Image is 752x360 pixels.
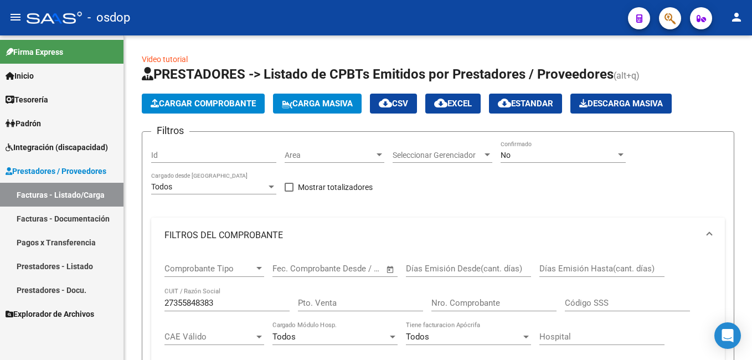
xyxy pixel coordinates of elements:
[151,218,725,253] mat-expansion-panel-header: FILTROS DEL COMPROBANTE
[714,322,741,349] div: Open Intercom Messenger
[272,332,296,342] span: Todos
[434,99,472,109] span: EXCEL
[142,94,265,114] button: Cargar Comprobante
[142,66,614,82] span: PRESTADORES -> Listado de CPBTs Emitidos por Prestadores / Proveedores
[151,123,189,138] h3: Filtros
[327,264,381,274] input: Fecha fin
[142,55,188,64] a: Video tutorial
[9,11,22,24] mat-icon: menu
[379,96,392,110] mat-icon: cloud_download
[6,308,94,320] span: Explorador de Archivos
[730,11,743,24] mat-icon: person
[434,96,447,110] mat-icon: cloud_download
[6,141,108,153] span: Integración (discapacidad)
[273,94,362,114] button: Carga Masiva
[164,332,254,342] span: CAE Válido
[614,70,640,81] span: (alt+q)
[298,181,373,194] span: Mostrar totalizadores
[570,94,672,114] app-download-masive: Descarga masiva de comprobantes (adjuntos)
[498,96,511,110] mat-icon: cloud_download
[406,332,429,342] span: Todos
[379,99,408,109] span: CSV
[425,94,481,114] button: EXCEL
[164,229,698,241] mat-panel-title: FILTROS DEL COMPROBANTE
[151,99,256,109] span: Cargar Comprobante
[6,94,48,106] span: Tesorería
[370,94,417,114] button: CSV
[282,99,353,109] span: Carga Masiva
[6,117,41,130] span: Padrón
[6,70,34,82] span: Inicio
[570,94,672,114] button: Descarga Masiva
[87,6,130,30] span: - osdop
[285,151,374,160] span: Area
[579,99,663,109] span: Descarga Masiva
[501,151,511,160] span: No
[384,263,397,276] button: Open calendar
[489,94,562,114] button: Estandar
[393,151,482,160] span: Seleccionar Gerenciador
[6,165,106,177] span: Prestadores / Proveedores
[164,264,254,274] span: Comprobante Tipo
[6,46,63,58] span: Firma Express
[272,264,317,274] input: Fecha inicio
[498,99,553,109] span: Estandar
[151,182,172,191] span: Todos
